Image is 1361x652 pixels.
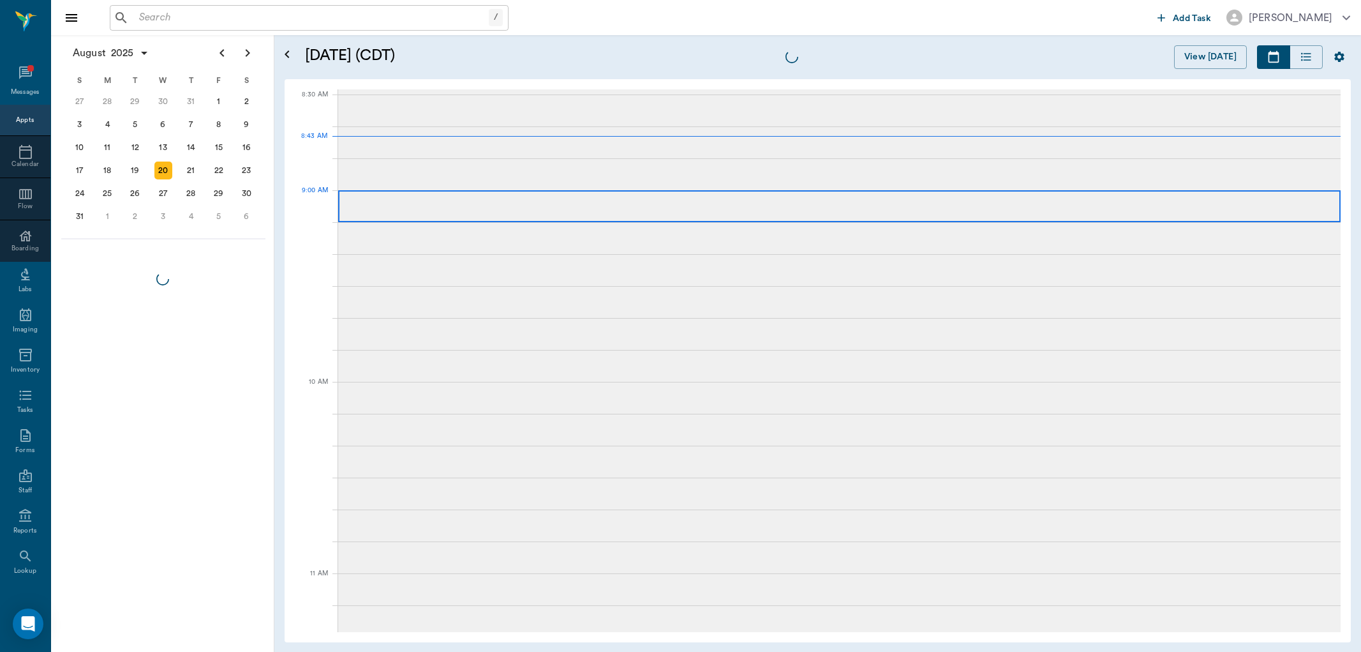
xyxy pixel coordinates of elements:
div: Inventory [11,365,40,375]
div: Tuesday, August 5, 2025 [126,116,144,133]
div: Friday, August 29, 2025 [210,185,228,202]
div: Messages [11,87,40,97]
div: Friday, August 8, 2025 [210,116,228,133]
div: Lookup [14,566,36,576]
div: Thursday, August 28, 2025 [182,185,200,202]
input: Search [134,9,489,27]
div: / [489,9,503,26]
div: Sunday, July 27, 2025 [71,93,89,110]
div: Monday, August 11, 2025 [98,139,116,156]
div: T [177,71,205,90]
div: Monday, August 4, 2025 [98,116,116,133]
div: Forms [15,446,34,455]
div: Staff [19,486,32,496]
div: Sunday, August 31, 2025 [71,208,89,225]
div: T [121,71,149,90]
h5: [DATE] (CDT) [305,45,640,66]
div: W [149,71,177,90]
div: Monday, September 1, 2025 [98,208,116,225]
div: Wednesday, August 6, 2025 [154,116,172,133]
div: Friday, September 5, 2025 [210,208,228,225]
div: 9 AM [295,184,328,216]
div: Wednesday, August 27, 2025 [154,185,172,202]
div: Saturday, August 30, 2025 [237,185,255,202]
div: Thursday, August 21, 2025 [182,162,200,179]
button: Open calendar [279,30,295,79]
div: Wednesday, September 3, 2025 [154,208,172,225]
div: Friday, August 22, 2025 [210,162,228,179]
div: Monday, July 28, 2025 [98,93,116,110]
div: Sunday, August 17, 2025 [71,162,89,179]
div: Sunday, August 10, 2025 [71,139,89,156]
div: Monday, August 25, 2025 [98,185,116,202]
button: Previous page [209,40,235,66]
div: Tuesday, September 2, 2025 [126,208,144,225]
button: Close drawer [59,5,84,31]
div: S [66,71,94,90]
div: S [232,71,260,90]
div: Friday, August 1, 2025 [210,93,228,110]
div: Saturday, August 23, 2025 [237,162,255,179]
div: 8:30 AM [295,88,328,120]
div: Wednesday, August 13, 2025 [154,139,172,156]
div: Open Intercom Messenger [13,609,43,639]
div: Saturday, August 2, 2025 [237,93,255,110]
div: Saturday, August 16, 2025 [237,139,255,156]
button: [PERSON_NAME] [1216,6,1360,29]
div: Reports [13,526,37,536]
div: Tuesday, August 26, 2025 [126,185,144,202]
div: Appts [16,116,34,125]
div: Wednesday, July 30, 2025 [154,93,172,110]
div: Today, Wednesday, August 20, 2025 [154,162,172,179]
div: Thursday, September 4, 2025 [182,208,200,225]
div: F [205,71,233,90]
div: Saturday, August 9, 2025 [237,116,255,133]
button: Next page [235,40,260,66]
div: Tuesday, August 19, 2025 [126,162,144,179]
div: Tuesday, July 29, 2025 [126,93,144,110]
div: Tasks [17,406,33,415]
div: 11 AM [295,567,328,599]
div: Sunday, August 3, 2025 [71,116,89,133]
button: Add Task [1152,6,1216,29]
div: Sunday, August 24, 2025 [71,185,89,202]
div: Labs [19,285,32,294]
span: 2025 [108,44,137,62]
button: View [DATE] [1174,45,1247,69]
div: Imaging [13,325,38,335]
div: Thursday, August 7, 2025 [182,116,200,133]
div: M [94,71,122,90]
div: Tuesday, August 12, 2025 [126,139,144,156]
span: August [70,44,108,62]
div: Thursday, August 14, 2025 [182,139,200,156]
div: Friday, August 15, 2025 [210,139,228,156]
div: Saturday, September 6, 2025 [237,208,255,225]
div: Thursday, July 31, 2025 [182,93,200,110]
div: 10 AM [295,375,328,407]
div: [PERSON_NAME] [1249,10,1332,26]
button: August2025 [66,40,156,66]
div: Monday, August 18, 2025 [98,162,116,179]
